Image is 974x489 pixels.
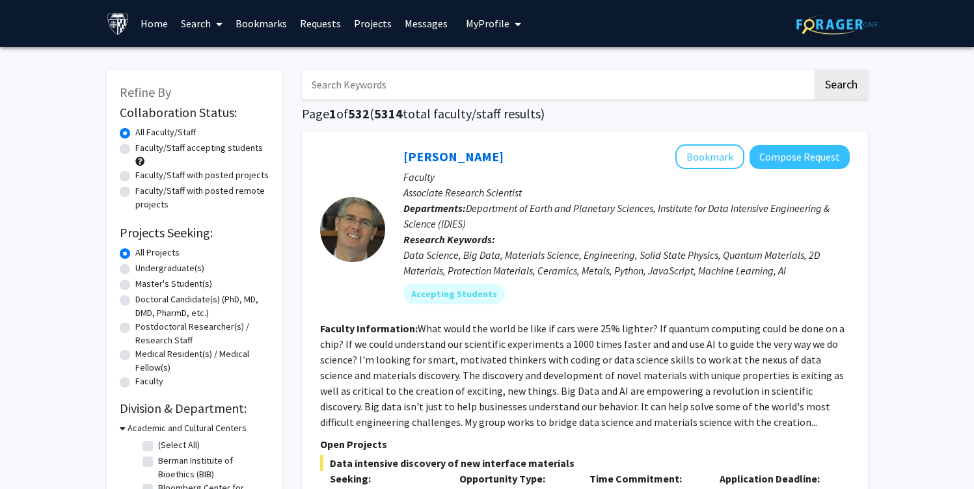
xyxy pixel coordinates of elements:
[158,438,200,452] label: (Select All)
[135,168,269,182] label: Faculty/Staff with posted projects
[120,401,269,416] h2: Division & Department:
[120,84,171,100] span: Refine By
[675,144,744,169] button: Add David Elbert to Bookmarks
[348,105,370,122] span: 532
[403,148,504,165] a: [PERSON_NAME]
[135,246,180,259] label: All Projects
[135,126,196,139] label: All Faculty/Staff
[135,375,163,388] label: Faculty
[320,436,850,452] p: Open Projects
[135,293,269,320] label: Doctoral Candidate(s) (PhD, MD, DMD, PharmD, etc.)
[330,471,440,486] p: Seeking:
[815,70,868,99] button: Search
[374,105,403,122] span: 5314
[403,202,466,215] b: Departments:
[135,141,263,155] label: Faculty/Staff accepting students
[403,247,850,278] div: Data Science, Big Data, Materials Science, Engineering, Solid State Physics, Quantum Materials, 2...
[329,105,336,122] span: 1
[229,1,293,46] a: Bookmarks
[403,202,830,230] span: Department of Earth and Planetary Sciences, Institute for Data Intensive Engineering & Science (I...
[302,106,868,122] h1: Page of ( total faculty/staff results)
[135,320,269,347] label: Postdoctoral Researcher(s) / Research Staff
[293,1,347,46] a: Requests
[135,347,269,375] label: Medical Resident(s) / Medical Fellow(s)
[320,322,418,335] b: Faculty Information:
[107,12,129,35] img: Johns Hopkins University Logo
[347,1,398,46] a: Projects
[403,284,505,304] mat-chip: Accepting Students
[750,145,850,169] button: Compose Request to David Elbert
[320,455,850,471] span: Data intensive discovery of new interface materials
[120,105,269,120] h2: Collaboration Status:
[459,471,570,486] p: Opportunity Type:
[302,70,813,99] input: Search Keywords
[796,14,878,34] img: ForagerOne Logo
[128,421,247,435] h3: Academic and Cultural Centers
[174,1,229,46] a: Search
[120,225,269,241] h2: Projects Seeking:
[720,471,830,486] p: Application Deadline:
[158,454,266,481] label: Berman Institute of Bioethics (BIB)
[135,184,269,211] label: Faculty/Staff with posted remote projects
[466,17,509,30] span: My Profile
[135,277,212,291] label: Master's Student(s)
[398,1,454,46] a: Messages
[135,261,204,275] label: Undergraduate(s)
[589,471,700,486] p: Time Commitment:
[403,185,850,200] p: Associate Research Scientist
[10,430,55,479] iframe: Chat
[320,322,845,429] fg-read-more: What would the world be like if cars were 25% lighter? If quantum computing could be done on a ch...
[403,233,495,246] b: Research Keywords:
[134,1,174,46] a: Home
[403,169,850,185] p: Faculty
